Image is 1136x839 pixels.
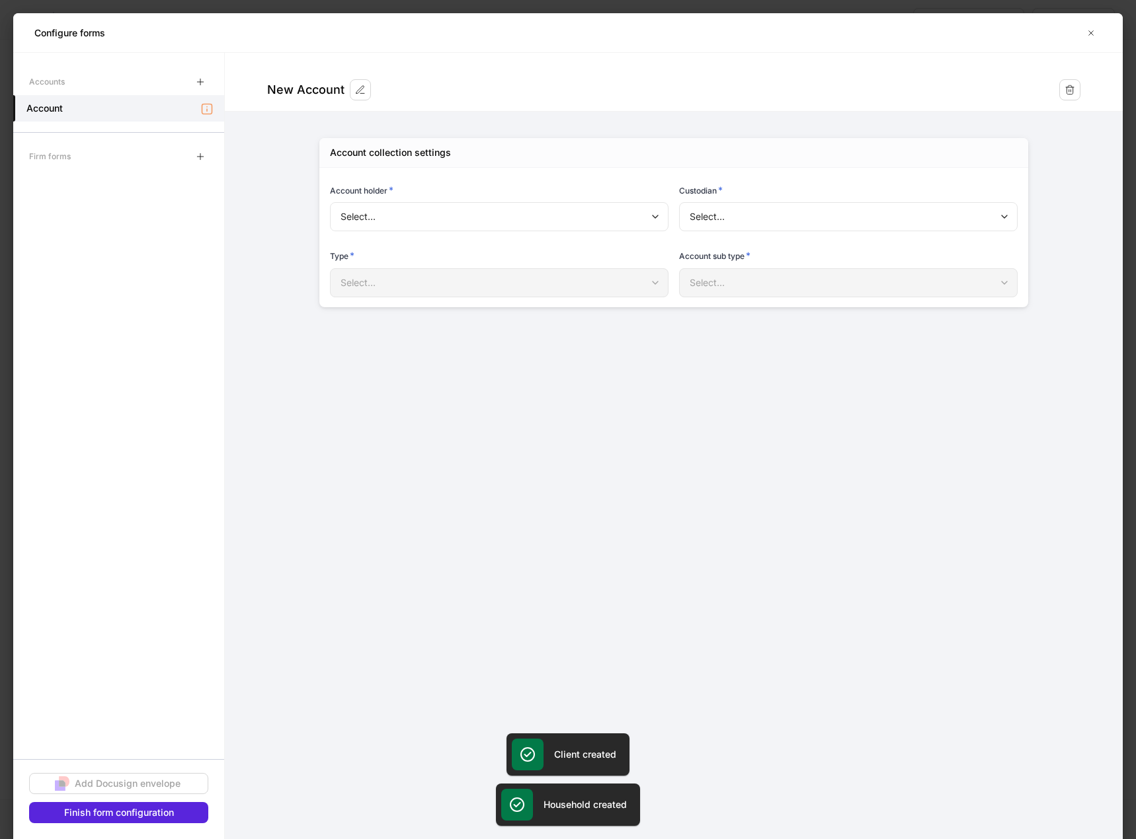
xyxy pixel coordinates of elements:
div: Select... [679,268,1017,297]
div: Accounts [29,70,65,93]
div: Finish form configuration [64,806,174,819]
div: Select... [679,202,1017,231]
div: Account collection settings [330,146,451,159]
h6: Type [330,249,354,262]
a: Account [13,95,224,122]
div: Select... [330,268,668,297]
div: Select... [330,202,668,231]
h5: Account [26,102,63,115]
h6: Account sub type [679,249,751,262]
div: Firm forms [29,145,71,168]
button: Add Docusign envelope [29,773,208,794]
h5: Configure forms [34,26,105,40]
div: Add Docusign envelope [75,777,181,790]
h5: Client created [554,748,616,761]
div: New Account [267,82,345,98]
h6: Custodian [679,184,723,197]
h6: Account holder [330,184,393,197]
button: Finish form configuration [29,802,208,823]
h5: Household created [544,798,627,811]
